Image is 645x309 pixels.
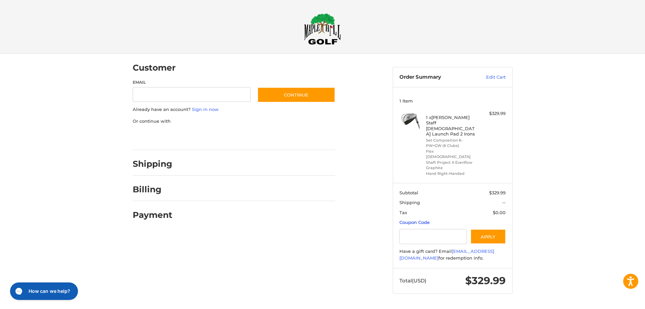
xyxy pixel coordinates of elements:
[399,190,418,195] span: Subtotal
[426,115,477,137] h4: 1 x [PERSON_NAME] Staff [DEMOGRAPHIC_DATA] Launch Pad 2 Irons
[472,74,506,81] a: Edit Cart
[192,107,219,112] a: Sign in now
[399,229,467,244] input: Gift Certificate or Coupon Code
[399,220,430,225] a: Coupon Code
[399,277,426,284] span: Total (USD)
[493,210,506,215] span: $0.00
[590,291,645,309] iframe: Google Customer Reviews
[465,274,506,287] span: $329.99
[133,159,172,169] h2: Shipping
[399,210,407,215] span: Tax
[257,87,335,103] button: Continue
[133,118,335,125] p: Or continue with
[7,280,80,302] iframe: Gorgias live chat messenger
[426,138,477,149] li: Set Composition 6-PW+GW (6 Clubs)
[133,210,172,220] h2: Payment
[470,229,506,244] button: Apply
[133,184,172,195] h2: Billing
[133,106,335,113] p: Already have an account?
[399,248,494,261] a: [EMAIL_ADDRESS][DOMAIN_NAME]
[426,160,477,171] li: Shaft Project X Evenflow Graphite
[244,131,295,143] iframe: PayPal-venmo
[304,13,341,45] img: Maple Hill Golf
[502,200,506,205] span: --
[133,63,176,73] h2: Customer
[399,200,420,205] span: Shipping
[133,79,251,85] label: Email
[399,74,472,81] h3: Order Summary
[399,248,506,261] div: Have a gift card? Email for redemption info.
[479,110,506,117] div: $329.99
[426,149,477,160] li: Flex [DEMOGRAPHIC_DATA]
[399,98,506,104] h3: 1 Item
[489,190,506,195] span: $329.99
[187,131,238,143] iframe: PayPal-paylater
[130,131,181,143] iframe: PayPal-paypal
[426,171,477,177] li: Hand Right-Handed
